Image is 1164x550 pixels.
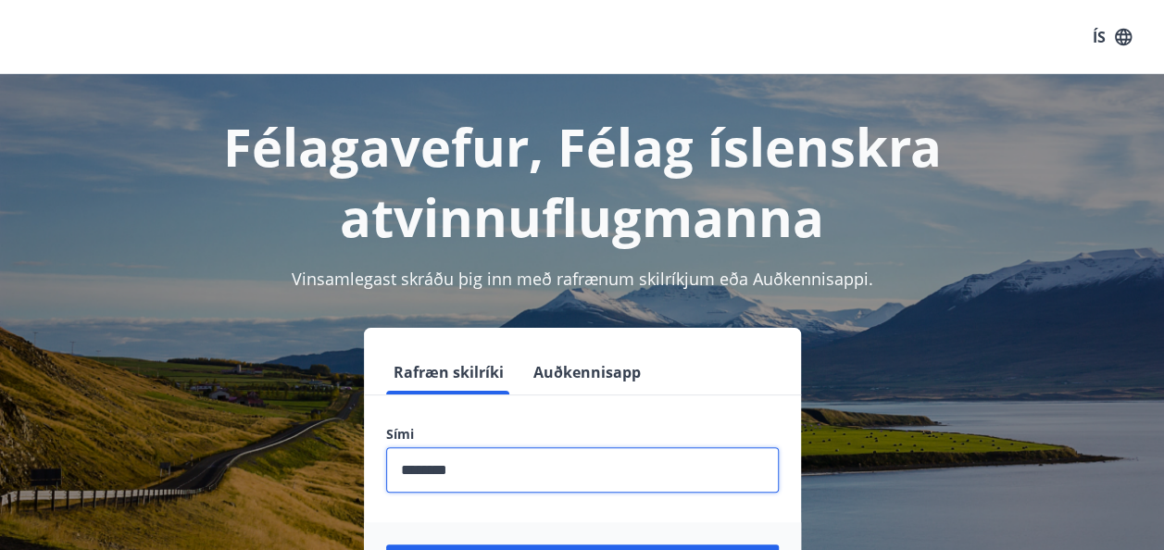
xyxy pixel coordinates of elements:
[386,425,779,444] label: Sími
[1083,20,1142,54] button: ÍS
[22,111,1142,252] h1: Félagavefur, Félag íslenskra atvinnuflugmanna
[526,350,648,394] button: Auðkennisapp
[292,268,873,290] span: Vinsamlegast skráðu þig inn með rafrænum skilríkjum eða Auðkennisappi.
[386,350,511,394] button: Rafræn skilríki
